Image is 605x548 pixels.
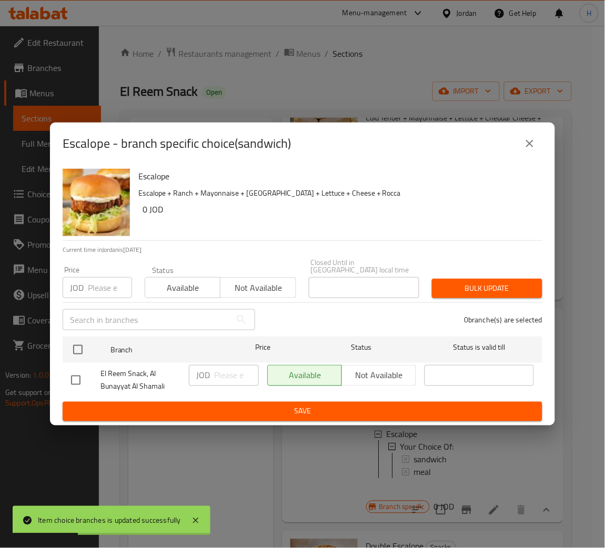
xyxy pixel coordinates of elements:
button: Bulk update [432,279,542,298]
input: Search in branches [63,309,231,330]
span: Save [71,405,534,418]
p: 0 branche(s) are selected [464,314,542,325]
button: Save [63,402,542,421]
h2: Escalope - branch specific choice(sandwich) [63,135,291,152]
span: Bulk update [440,282,534,295]
button: close [517,131,542,156]
input: Please enter price [214,365,259,386]
span: Price [228,341,298,354]
span: Available [149,280,216,296]
span: Not available [225,280,291,296]
div: Item choice branches is updated successfully [38,515,181,526]
input: Please enter price [88,277,132,298]
p: JOD [196,369,210,382]
button: Available [145,277,220,298]
h6: 0 JOD [143,202,534,217]
p: JOD [70,281,84,294]
h6: Escalope [138,169,534,184]
button: Not available [220,277,296,298]
img: Escalope [63,169,130,236]
span: Status is valid till [425,341,534,354]
p: Current time in Jordan is [DATE] [63,245,542,255]
span: El Reem Snack, Al Bunayyat Al Shamali [100,367,180,393]
span: Branch [110,343,220,357]
p: Escalope + Ranch + Mayonnaise + [GEOGRAPHIC_DATA] + Lettuce + Cheese + Rocca [138,187,534,200]
span: Status [307,341,416,354]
